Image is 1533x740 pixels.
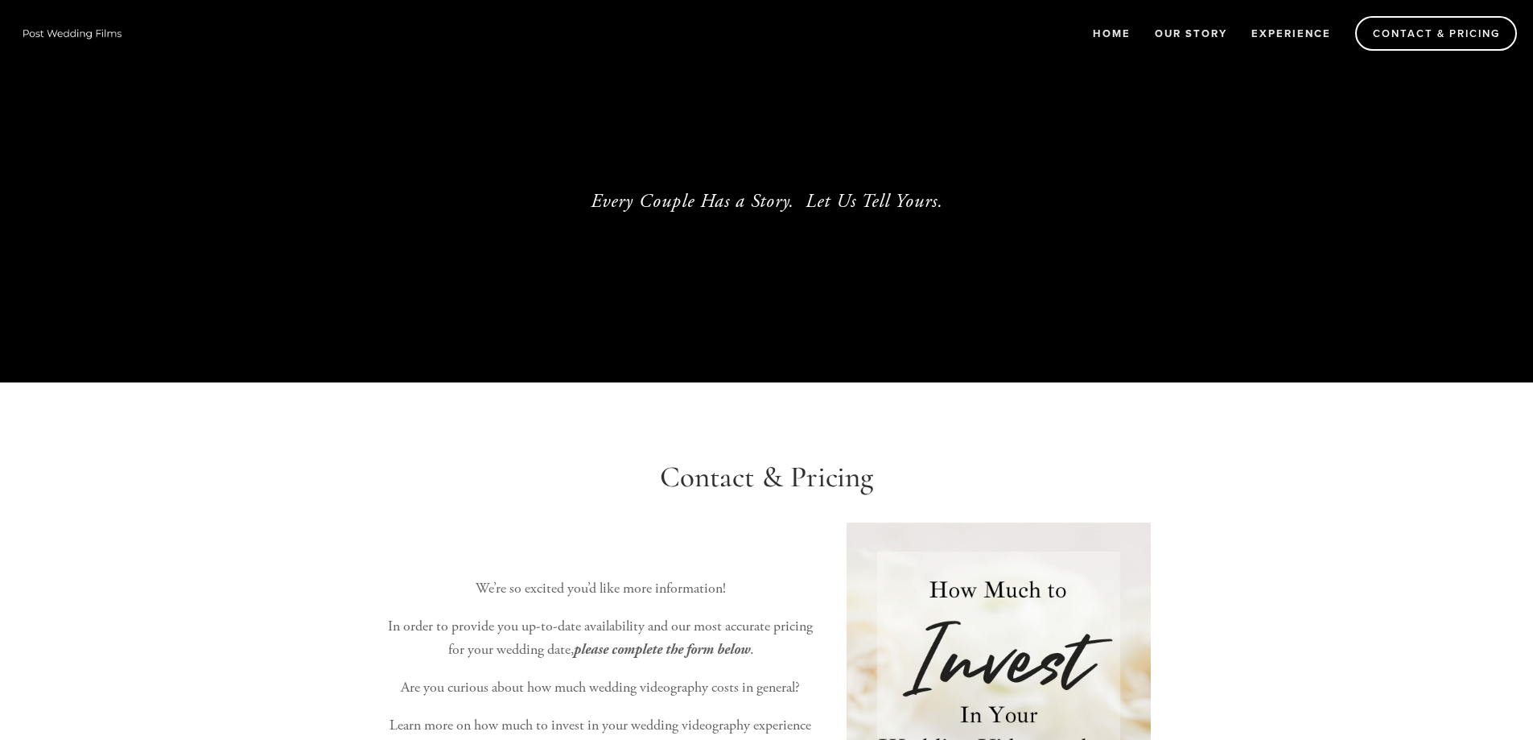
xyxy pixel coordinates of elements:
a: Contact & Pricing [1355,16,1517,51]
p: We’re so excited you’d like more information! [382,577,819,601]
em: please complete the form below [574,641,750,658]
a: Home [1082,20,1141,47]
a: Our Story [1144,20,1238,47]
p: In order to provide you up-to-date availability and our most accurate pricing for your wedding da... [382,615,819,662]
img: Wisconsin Wedding Videographer [16,21,129,45]
p: Every Couple Has a Story. Let Us Tell Yours. [408,187,1126,216]
a: Experience [1241,20,1341,47]
p: Are you curious about how much wedding videography costs in general? [382,676,819,700]
h1: Contact & Pricing [382,460,1152,495]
